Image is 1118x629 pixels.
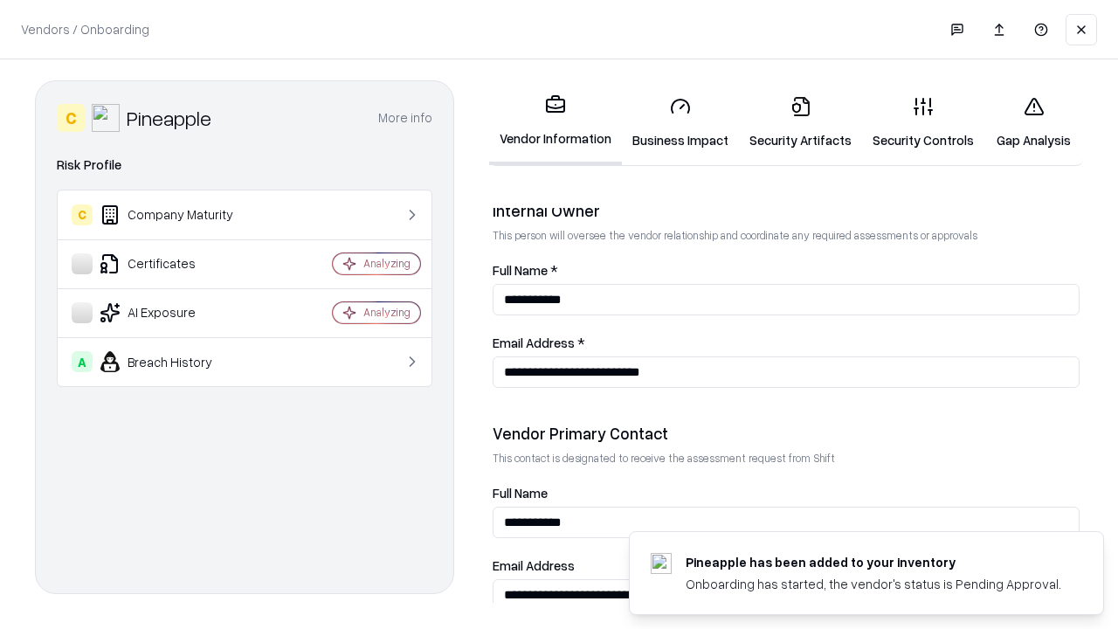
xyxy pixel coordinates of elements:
a: Security Controls [862,82,984,163]
a: Gap Analysis [984,82,1083,163]
div: Onboarding has started, the vendor's status is Pending Approval. [686,575,1061,593]
div: Company Maturity [72,204,280,225]
div: Breach History [72,351,280,372]
div: Risk Profile [57,155,432,176]
div: C [72,204,93,225]
div: C [57,104,85,132]
p: Vendors / Onboarding [21,20,149,38]
div: Vendor Primary Contact [493,423,1080,444]
div: A [72,351,93,372]
p: This contact is designated to receive the assessment request from Shift [493,451,1080,466]
button: More info [378,102,432,134]
div: Internal Owner [493,200,1080,221]
div: Pineapple [127,104,211,132]
div: Analyzing [363,305,411,320]
div: AI Exposure [72,302,280,323]
a: Security Artifacts [739,82,862,163]
label: Full Name * [493,264,1080,277]
label: Email Address * [493,336,1080,349]
div: Certificates [72,253,280,274]
a: Vendor Information [489,80,622,165]
a: Business Impact [622,82,739,163]
label: Email Address [493,559,1080,572]
img: pineappleenergy.com [651,553,672,574]
div: Pineapple has been added to your inventory [686,553,1061,571]
label: Full Name [493,487,1080,500]
img: Pineapple [92,104,120,132]
p: This person will oversee the vendor relationship and coordinate any required assessments or appro... [493,228,1080,243]
div: Analyzing [363,256,411,271]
